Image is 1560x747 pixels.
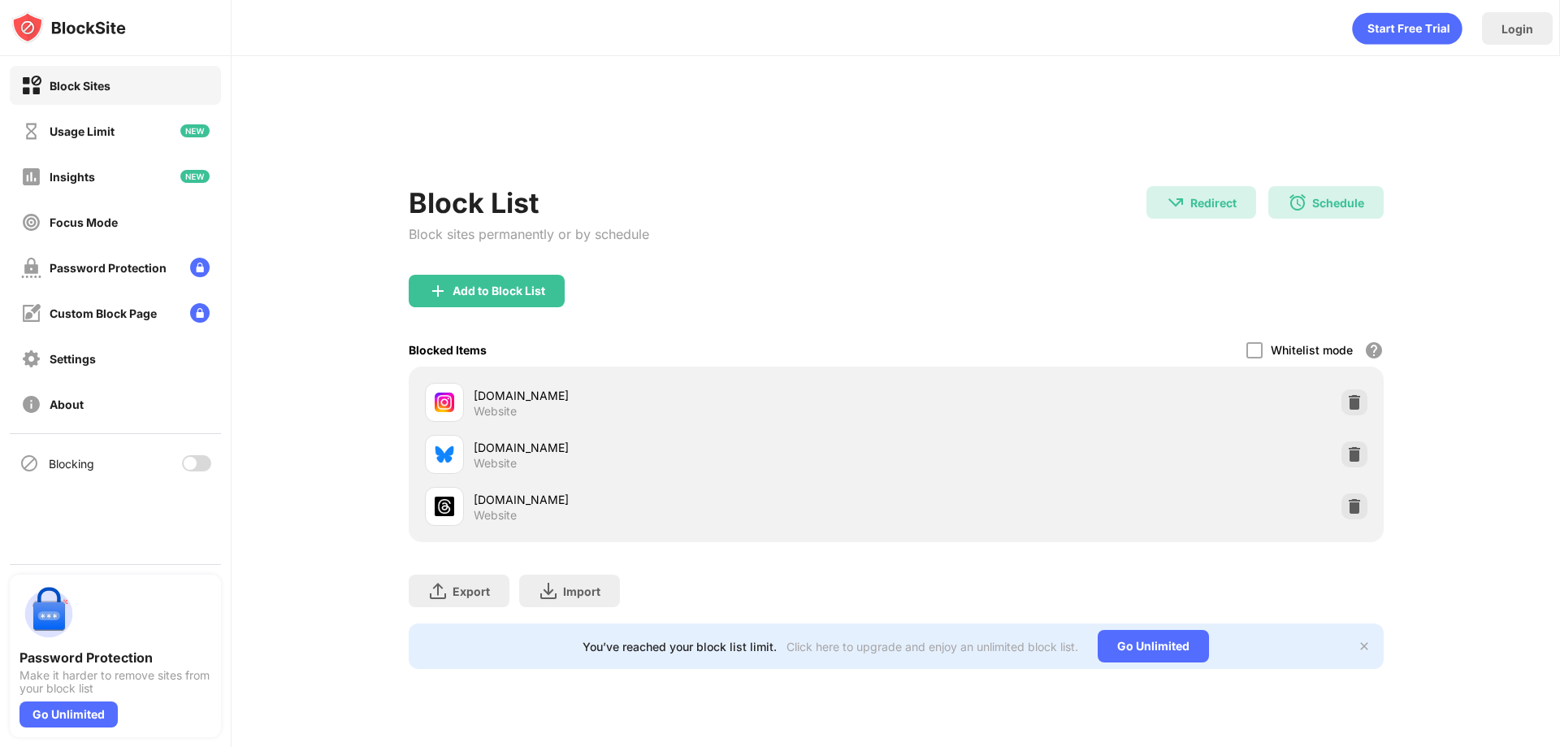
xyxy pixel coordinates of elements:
div: Password Protection [19,649,211,666]
img: logo-blocksite.svg [11,11,126,44]
div: Click here to upgrade and enjoy an unlimited block list. [786,640,1078,654]
img: focus-off.svg [21,212,41,232]
div: Focus Mode [50,215,118,229]
img: settings-off.svg [21,349,41,369]
img: x-button.svg [1358,640,1371,653]
div: You’ve reached your block list limit. [583,640,777,654]
div: About [50,397,84,411]
div: [DOMAIN_NAME] [474,387,896,404]
div: Custom Block Page [50,306,157,320]
div: Usage Limit [50,124,115,138]
img: blocking-icon.svg [19,454,39,473]
img: new-icon.svg [180,170,210,183]
div: Block List [409,186,649,219]
img: insights-off.svg [21,167,41,187]
img: favicons [435,497,454,516]
div: Add to Block List [453,284,545,297]
div: Website [474,508,517,523]
img: push-password-protection.svg [19,584,78,643]
img: lock-menu.svg [190,258,210,277]
div: Make it harder to remove sites from your block list [19,669,211,695]
div: Redirect [1190,196,1237,210]
iframe: Banner [409,102,1384,167]
img: favicons [435,445,454,464]
div: Website [474,404,517,419]
img: block-on.svg [21,76,41,96]
div: Password Protection [50,261,167,275]
img: favicons [435,393,454,412]
div: Schedule [1312,196,1364,210]
img: new-icon.svg [180,124,210,137]
img: time-usage-off.svg [21,121,41,141]
img: lock-menu.svg [190,303,210,323]
div: Login [1501,22,1533,36]
img: about-off.svg [21,394,41,415]
div: Insights [50,170,95,184]
div: [DOMAIN_NAME] [474,439,896,456]
div: Block Sites [50,79,110,93]
div: Export [453,584,490,598]
div: Whitelist mode [1271,343,1353,357]
div: animation [1352,12,1462,45]
div: Go Unlimited [1098,630,1209,662]
img: customize-block-page-off.svg [21,303,41,324]
div: Block sites permanently or by schedule [409,226,649,242]
div: Go Unlimited [19,701,118,727]
div: Blocking [49,457,94,471]
div: Import [563,584,600,598]
img: password-protection-off.svg [21,258,41,278]
div: Settings [50,352,96,366]
div: Website [474,456,517,471]
div: Blocked Items [409,343,487,357]
div: [DOMAIN_NAME] [474,491,896,508]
